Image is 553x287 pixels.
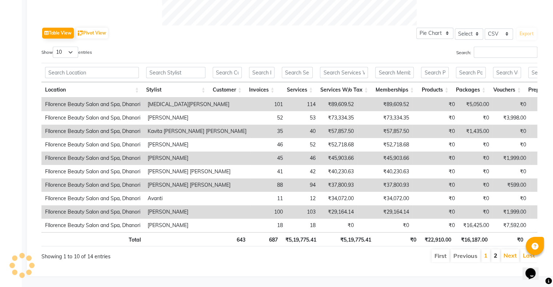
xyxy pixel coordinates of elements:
[413,205,458,219] td: ₹0
[286,98,319,111] td: 114
[319,165,357,178] td: ₹40,230.63
[78,31,83,36] img: pivot.png
[357,125,413,138] td: ₹57,857.50
[413,151,458,165] td: ₹0
[523,252,535,259] a: Last
[357,165,413,178] td: ₹40,230.63
[41,111,144,125] td: Fllorence Beauty Salon and Spa, Dhanori
[212,232,249,246] th: 643
[250,219,286,232] td: 18
[474,47,537,58] input: Search:
[493,219,530,232] td: ₹7,592.00
[250,178,286,192] td: 88
[250,111,286,125] td: 52
[458,178,493,192] td: ₹0
[357,98,413,111] td: ₹89,609.52
[458,125,493,138] td: ₹1,435.00
[458,219,493,232] td: ₹16,425.00
[250,165,286,178] td: 41
[319,138,357,151] td: ₹52,718.68
[357,111,413,125] td: ₹73,334.35
[41,165,144,178] td: Fllorence Beauty Salon and Spa, Dhanori
[493,98,530,111] td: ₹0
[41,47,92,58] label: Show entries
[452,82,489,98] th: Packages: activate to sort column ascending
[413,219,458,232] td: ₹0
[249,232,281,246] th: 687
[144,205,250,219] td: [PERSON_NAME]
[413,192,458,205] td: ₹0
[286,125,319,138] td: 40
[286,219,319,232] td: 18
[316,82,372,98] th: Services W/o Tax: activate to sort column ascending
[286,111,319,125] td: 53
[493,138,530,151] td: ₹0
[144,98,250,111] td: [MEDICAL_DATA][PERSON_NAME]
[41,125,144,138] td: Fllorence Beauty Salon and Spa, Dhanori
[372,82,417,98] th: Memberships: activate to sort column ascending
[493,205,530,219] td: ₹1,999.00
[144,178,250,192] td: [PERSON_NAME] [PERSON_NAME]
[458,165,493,178] td: ₹0
[375,232,420,246] th: ₹0
[319,111,357,125] td: ₹73,334.35
[357,138,413,151] td: ₹52,718.68
[41,151,144,165] td: Fllorence Beauty Salon and Spa, Dhanori
[144,151,250,165] td: [PERSON_NAME]
[458,192,493,205] td: ₹0
[458,151,493,165] td: ₹0
[375,67,414,78] input: Search Memberships
[517,28,537,40] button: Export
[286,178,319,192] td: 94
[522,258,546,280] iframe: chat widget
[357,178,413,192] td: ₹37,800.93
[493,151,530,165] td: ₹1,999.00
[493,165,530,178] td: ₹0
[421,67,448,78] input: Search Products
[250,205,286,219] td: 100
[286,192,319,205] td: 12
[53,47,78,58] select: Showentries
[504,252,517,259] a: Next
[143,82,209,98] th: Stylist: activate to sort column ascending
[413,98,458,111] td: ₹0
[413,125,458,138] td: ₹0
[417,82,452,98] th: Products: activate to sort column ascending
[357,151,413,165] td: ₹45,903.66
[146,67,205,78] input: Search Stylist
[41,178,144,192] td: Fllorence Beauty Salon and Spa, Dhanori
[213,67,242,78] input: Search Customer
[494,252,497,259] a: 2
[42,28,74,39] button: Table View
[250,138,286,151] td: 46
[413,165,458,178] td: ₹0
[41,248,242,260] div: Showing 1 to 10 of 14 entries
[455,232,492,246] th: ₹16,187.00
[41,98,144,111] td: Fllorence Beauty Salon and Spa, Dhanori
[41,138,144,151] td: Fllorence Beauty Salon and Spa, Dhanori
[319,178,357,192] td: ₹37,800.93
[319,219,357,232] td: ₹0
[320,67,368,78] input: Search Services W/o Tax
[41,205,144,219] td: Fllorence Beauty Salon and Spa, Dhanori
[286,165,319,178] td: 42
[493,192,530,205] td: ₹0
[281,232,320,246] th: ₹5,19,775.41
[456,67,486,78] input: Search Packages
[41,82,143,98] th: Location: activate to sort column ascending
[493,125,530,138] td: ₹0
[458,111,493,125] td: ₹0
[320,232,374,246] th: ₹5,19,775.41
[250,192,286,205] td: 11
[456,47,537,58] label: Search:
[319,192,357,205] td: ₹34,072.00
[144,138,250,151] td: [PERSON_NAME]
[286,205,319,219] td: 103
[493,111,530,125] td: ₹3,998.00
[458,98,493,111] td: ₹5,050.00
[319,125,357,138] td: ₹57,857.50
[41,232,145,246] th: Total
[144,219,250,232] td: [PERSON_NAME]
[420,232,454,246] th: ₹22,910.00
[209,82,245,98] th: Customer: activate to sort column ascending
